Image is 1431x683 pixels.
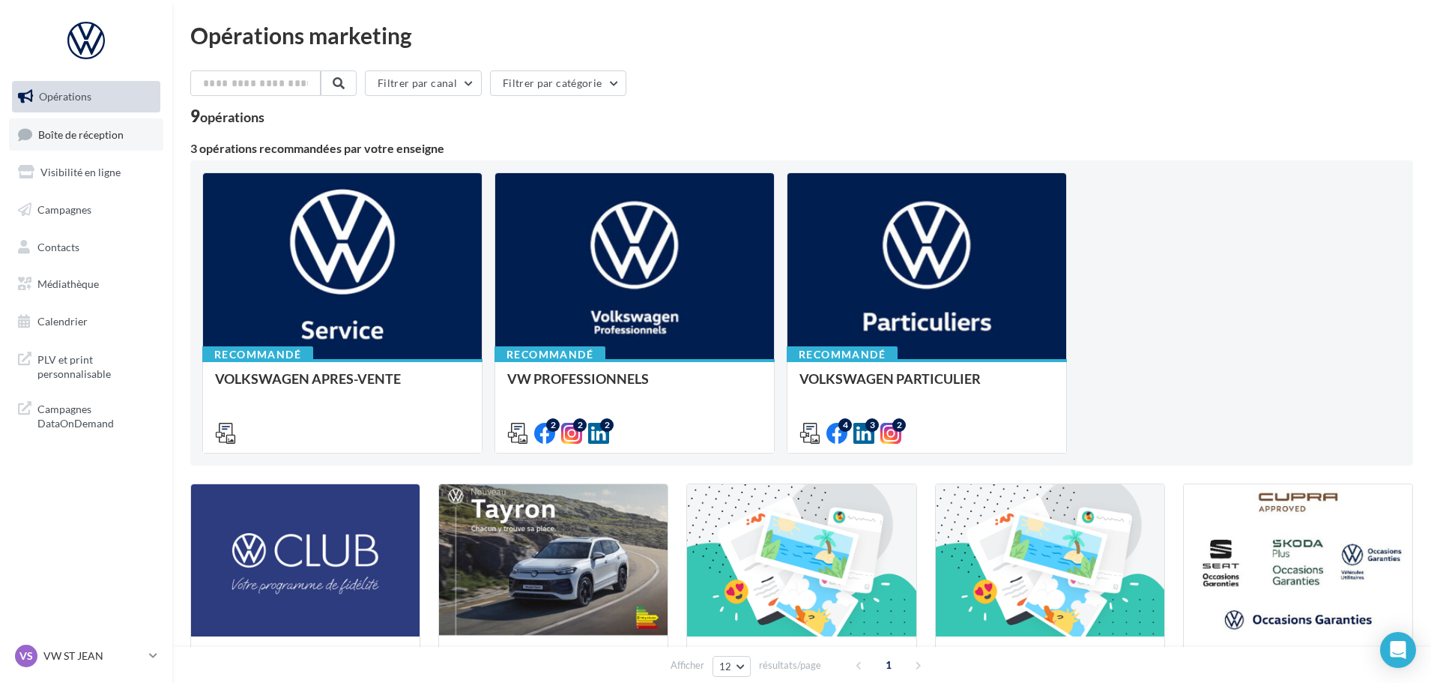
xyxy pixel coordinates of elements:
button: Filtrer par catégorie [490,70,626,96]
span: résultats/page [759,658,821,673]
div: VW PROFESSIONNELS [507,371,762,401]
span: Contacts [37,240,79,253]
span: 1 [877,653,901,677]
span: Boîte de réception [38,127,124,140]
span: Opérations [39,90,91,103]
div: 3 [865,418,879,432]
div: 2 [546,418,560,432]
a: Visibilité en ligne [9,157,163,188]
div: Recommandé [202,346,313,363]
span: 12 [719,661,732,673]
span: Médiathèque [37,277,99,290]
a: Campagnes [9,194,163,226]
a: VS VW ST JEAN [12,642,160,670]
div: 2 [573,418,587,432]
div: Recommandé [494,346,605,363]
p: VW ST JEAN [43,649,143,664]
div: Open Intercom Messenger [1380,632,1416,668]
button: Filtrer par canal [365,70,482,96]
span: Afficher [671,658,704,673]
div: 2 [892,418,906,432]
div: Recommandé [787,346,898,363]
a: Médiathèque [9,268,163,300]
div: 9 [190,108,264,124]
div: 4 [838,418,852,432]
a: Campagnes DataOnDemand [9,393,163,437]
span: PLV et print personnalisable [37,349,154,382]
div: 3 opérations recommandées par votre enseigne [190,142,1413,154]
a: Opérations [9,81,163,112]
span: VS [19,649,33,664]
span: Calendrier [37,315,88,328]
span: Campagnes [37,203,91,216]
span: Visibilité en ligne [40,166,121,178]
div: VOLKSWAGEN APRES-VENTE [215,371,470,401]
div: opérations [200,110,264,124]
a: PLV et print personnalisable [9,343,163,388]
button: 12 [713,656,751,677]
a: Contacts [9,232,163,263]
div: Opérations marketing [190,24,1413,46]
span: Campagnes DataOnDemand [37,399,154,431]
a: Boîte de réception [9,118,163,151]
a: Calendrier [9,306,163,337]
div: VOLKSWAGEN PARTICULIER [799,371,1054,401]
div: 2 [600,418,614,432]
